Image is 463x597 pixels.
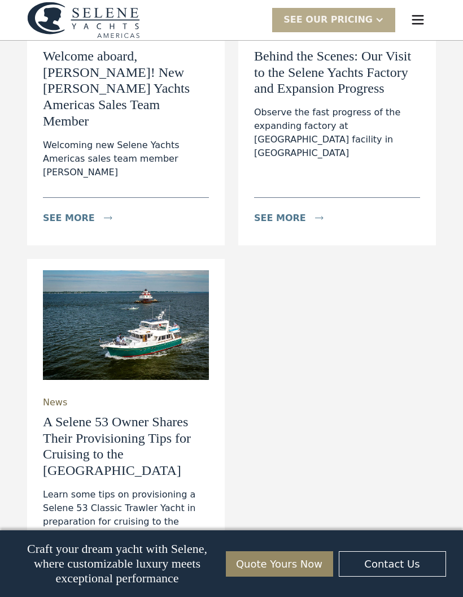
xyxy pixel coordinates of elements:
img: logo [27,2,140,38]
h3: A Selene 53 Owner Shares Their Provisioning Tips for Cruising to the [GEOGRAPHIC_DATA] [43,414,209,479]
a: Quote Yours Now [226,551,333,577]
h3: Behind the Scenes: Our Visit to the Selene Yachts Factory and Expansion Progress [254,48,420,97]
div: menu [400,2,436,38]
a: Contact Us [339,551,446,577]
div: Learn some tips on provisioning a Selene 53 Classic Trawler Yacht in preparation for cruising to ... [43,488,209,542]
div: News [43,396,67,409]
img: icon [315,216,324,220]
img: icon [104,216,112,220]
h3: Welcome aboard, [PERSON_NAME]! New [PERSON_NAME] Yachts Americas Sales Team Member [43,48,209,129]
a: home [27,2,140,38]
div: see more [43,211,95,225]
div: Welcoming new Selene Yachts Americas sales team member [PERSON_NAME] [43,139,209,179]
div: Observe the fast progress of the expanding factory at [GEOGRAPHIC_DATA] facility in [GEOGRAPHIC_D... [254,106,420,160]
div: SEE Our Pricing [272,8,395,32]
div: see more [254,211,306,225]
div: SEE Our Pricing [283,13,373,27]
p: Craft your dream yacht with Selene, where customizable luxury meets exceptional performance [18,542,217,586]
